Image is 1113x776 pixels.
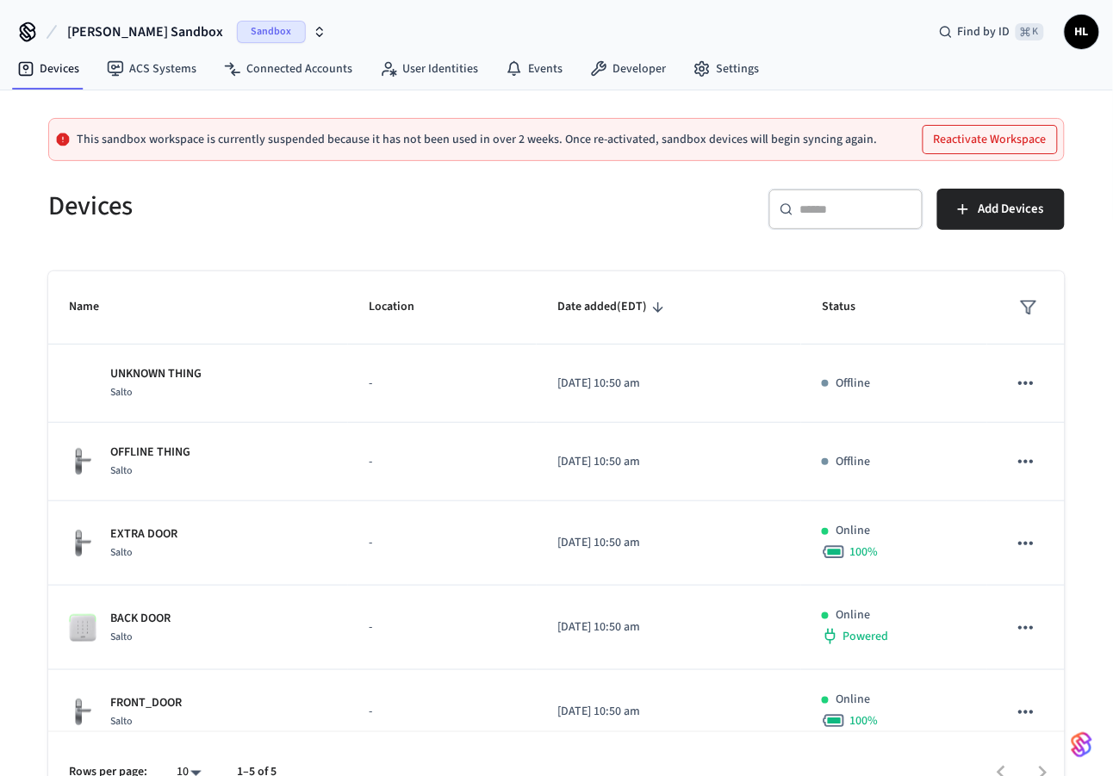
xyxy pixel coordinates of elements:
[1065,15,1099,49] button: HL
[93,53,210,84] a: ACS Systems
[110,365,202,383] p: UNKNOWN THING
[557,294,669,320] span: Date added(EDT)
[110,444,190,462] p: OFFLINE THING
[110,385,133,400] span: Salto
[369,703,516,721] p: -
[110,525,177,543] p: EXTRA DOOR
[849,543,878,561] span: 100 %
[557,375,780,393] p: [DATE] 10:50 am
[48,189,546,224] h5: Devices
[67,22,223,42] span: [PERSON_NAME] Sandbox
[979,198,1044,220] span: Add Devices
[369,618,516,636] p: -
[69,294,121,320] span: Name
[557,453,780,471] p: [DATE] 10:50 am
[1066,16,1097,47] span: HL
[680,53,773,84] a: Settings
[369,453,516,471] p: -
[210,53,366,84] a: Connected Accounts
[1072,731,1092,759] img: SeamLogoGradient.69752ec5.svg
[369,534,516,552] p: -
[925,16,1058,47] div: Find by ID⌘ K
[557,618,780,636] p: [DATE] 10:50 am
[110,714,133,729] span: Salto
[849,712,878,729] span: 100 %
[110,694,182,712] p: FRONT_DOOR
[69,614,96,642] img: salto_wallreader_pin
[69,447,96,476] img: salto_escutcheon_pin
[48,271,1065,754] table: sticky table
[836,606,870,624] p: Online
[237,21,306,43] span: Sandbox
[923,126,1057,153] button: Reactivate Workspace
[836,375,870,393] p: Offline
[110,463,133,478] span: Salto
[557,703,780,721] p: [DATE] 10:50 am
[958,23,1010,40] span: Find by ID
[822,294,878,320] span: Status
[576,53,680,84] a: Developer
[69,698,96,727] img: salto_escutcheon_pin
[836,691,870,709] p: Online
[110,610,171,628] p: BACK DOOR
[77,133,878,146] p: This sandbox workspace is currently suspended because it has not been used in over 2 weeks. Once ...
[110,545,133,560] span: Salto
[836,522,870,540] p: Online
[369,294,437,320] span: Location
[366,53,492,84] a: User Identities
[557,534,780,552] p: [DATE] 10:50 am
[369,375,516,393] p: -
[69,529,96,558] img: salto_escutcheon_pin
[843,628,888,645] span: Powered
[937,189,1065,230] button: Add Devices
[3,53,93,84] a: Devices
[1016,23,1044,40] span: ⌘ K
[836,453,870,471] p: Offline
[110,630,133,644] span: Salto
[492,53,576,84] a: Events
